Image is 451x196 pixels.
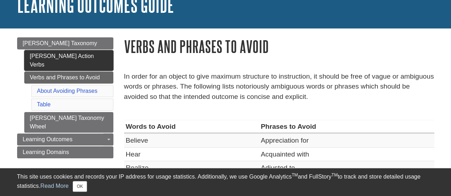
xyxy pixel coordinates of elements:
span: Learning Outcomes [23,136,73,142]
a: Read More [40,183,68,189]
th: Phrases to Avoid [259,120,434,133]
th: Words to Avoid [124,120,259,133]
td: Acquainted with [259,147,434,161]
div: Guide Page Menu [17,37,113,158]
td: Hear [124,147,259,161]
td: Realize [124,161,259,175]
a: Learning Domains [17,146,113,158]
sup: TM [332,173,338,178]
h1: Verbs and Phrases to Avoid [124,37,434,55]
a: [PERSON_NAME] Taxonomy Wheel [24,112,113,133]
a: About Avoiding Phrases [37,88,98,94]
td: Adjusted to [259,161,434,175]
td: Appreciation for [259,133,434,147]
button: Close [73,181,87,192]
span: [PERSON_NAME] Taxonomy [23,40,97,46]
p: In order for an object to give maximum structure to instruction, it should be free of vague or am... [124,71,434,102]
sup: TM [292,173,298,178]
a: Learning Outcomes [17,133,113,145]
a: [PERSON_NAME] Taxonomy [17,37,113,49]
a: [PERSON_NAME] Action Verbs [24,50,113,71]
a: Table [37,101,51,107]
a: Verbs and Phrases to Avoid [24,71,113,84]
td: Believe [124,133,259,147]
div: This site uses cookies and records your IP address for usage statistics. Additionally, we use Goo... [17,173,434,192]
span: Learning Domains [23,149,69,155]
